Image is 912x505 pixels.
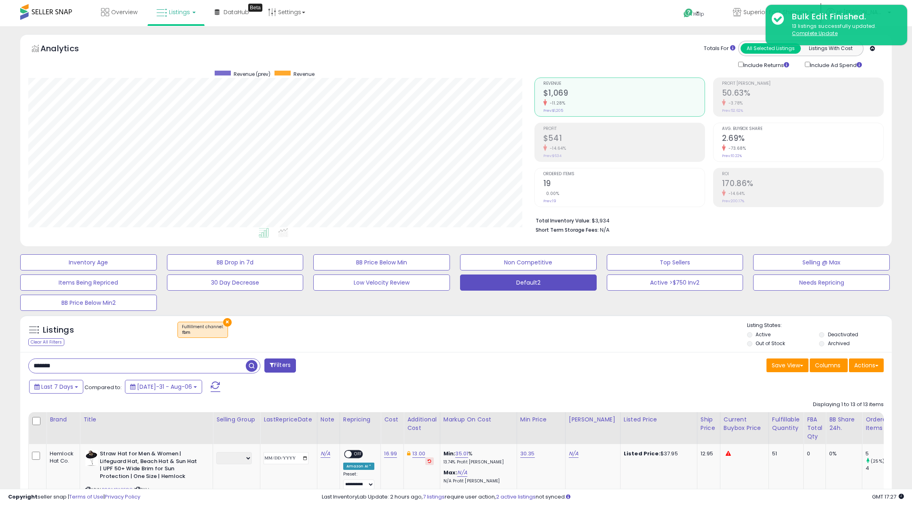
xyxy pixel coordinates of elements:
[20,254,157,270] button: Inventory Age
[29,380,83,394] button: Last 7 Days
[536,217,591,224] b: Total Inventory Value:
[443,469,458,476] b: Max:
[766,358,809,372] button: Save View
[722,172,883,176] span: ROI
[167,275,304,291] button: 30 Day Decrease
[20,295,157,311] button: BB Price Below Min2
[722,88,883,99] h2: 50.63%
[69,493,103,501] a: Terms of Use
[693,10,704,17] span: Help
[384,450,397,458] a: 16.99
[786,11,901,23] div: Bulk Edit Finished.
[829,415,859,432] div: BB Share 24h.
[741,43,801,54] button: All Selected Listings
[50,450,74,465] div: Hemlock Hat Co.
[321,450,330,458] a: N/A
[321,415,336,424] div: Note
[443,478,511,484] p: N/A Profit [PERSON_NAME]
[460,254,597,270] button: Non Competitive
[722,199,744,203] small: Prev: 200.17%
[83,415,209,424] div: Title
[8,493,140,501] div: seller snap | |
[84,383,122,391] span: Compared to:
[799,60,875,69] div: Include Ad Spend
[543,199,556,203] small: Prev: 19
[724,415,765,432] div: Current Buybox Price
[722,108,743,113] small: Prev: 52.62%
[569,415,617,424] div: [PERSON_NAME]
[813,401,884,409] div: Displaying 1 to 13 of 13 items
[732,60,799,69] div: Include Returns
[28,338,64,346] div: Clear All Filters
[343,415,378,424] div: Repricing
[543,191,559,197] small: 0.00%
[520,450,535,458] a: 30.35
[815,361,840,369] span: Columns
[810,358,848,372] button: Columns
[167,254,304,270] button: BB Drop in 7d
[216,415,257,424] div: Selling Group
[460,275,597,291] button: Default2
[85,450,98,466] img: 31bvLK3dquL._SL40_.jpg
[313,254,450,270] button: BB Price Below Min
[455,450,468,458] a: 35.01
[8,493,38,501] strong: Copyright
[753,254,890,270] button: Selling @ Max
[753,275,890,291] button: Needs Repricing
[722,179,883,190] h2: 170.86%
[701,415,717,432] div: Ship Price
[182,330,224,335] div: fbm
[234,71,270,78] span: Revenue (prev)
[496,493,536,501] a: 2 active listings
[443,450,456,457] b: Min:
[547,145,566,151] small: -14.64%
[343,463,375,470] div: Amazon AI *
[866,415,895,432] div: Ordered Items
[756,331,771,338] label: Active
[443,415,513,424] div: Markup on Cost
[543,88,705,99] h2: $1,069
[683,8,693,18] i: Get Help
[828,340,850,347] label: Archived
[726,145,746,151] small: -73.68%
[871,458,885,464] small: (25%)
[543,172,705,176] span: Ordered Items
[440,412,517,444] th: The percentage added to the cost of goods (COGS) that forms the calculator for Min & Max prices.
[264,415,314,424] div: LastRepriceDate
[50,415,76,424] div: Brand
[772,450,797,457] div: 51
[343,471,375,490] div: Preset:
[520,415,562,424] div: Min Price
[607,254,743,270] button: Top Sellers
[352,451,365,458] span: OFF
[543,134,705,145] h2: $541
[807,415,822,441] div: FBA Total Qty
[322,493,904,501] div: Last InventoryLab Update: 2 hours ago, require user action, not synced.
[313,275,450,291] button: Low Velocity Review
[722,153,742,158] small: Prev: 10.22%
[800,43,861,54] button: Listings With Cost
[443,459,511,465] p: 13.74% Profit [PERSON_NAME]
[543,108,563,113] small: Prev: $1,205
[41,383,73,391] span: Last 7 Days
[536,215,878,225] li: $3,934
[169,8,190,16] span: Listings
[111,8,137,16] span: Overview
[457,469,467,477] a: N/A
[543,127,705,131] span: Profit
[849,358,884,372] button: Actions
[40,43,95,56] h5: Analytics
[569,450,578,458] a: N/A
[677,2,720,26] a: Help
[543,153,562,158] small: Prev: $634
[607,275,743,291] button: Active >$750 Inv2
[756,340,785,347] label: Out of Stock
[872,493,904,501] span: 2025-08-14 17:27 GMT
[100,450,198,482] b: Straw Hat for Men & Women | Lifeguard Hat, Beach Hat & Sun Hat | UPF 50+ Wide Brim for Sun Protec...
[260,412,317,444] th: CSV column name: cust_attr_4_LastRepriceDate
[412,450,425,458] a: 13.00
[543,179,705,190] h2: 19
[792,30,838,37] u: Complete Update
[223,318,232,327] button: ×
[137,383,192,391] span: [DATE]-31 - Aug-06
